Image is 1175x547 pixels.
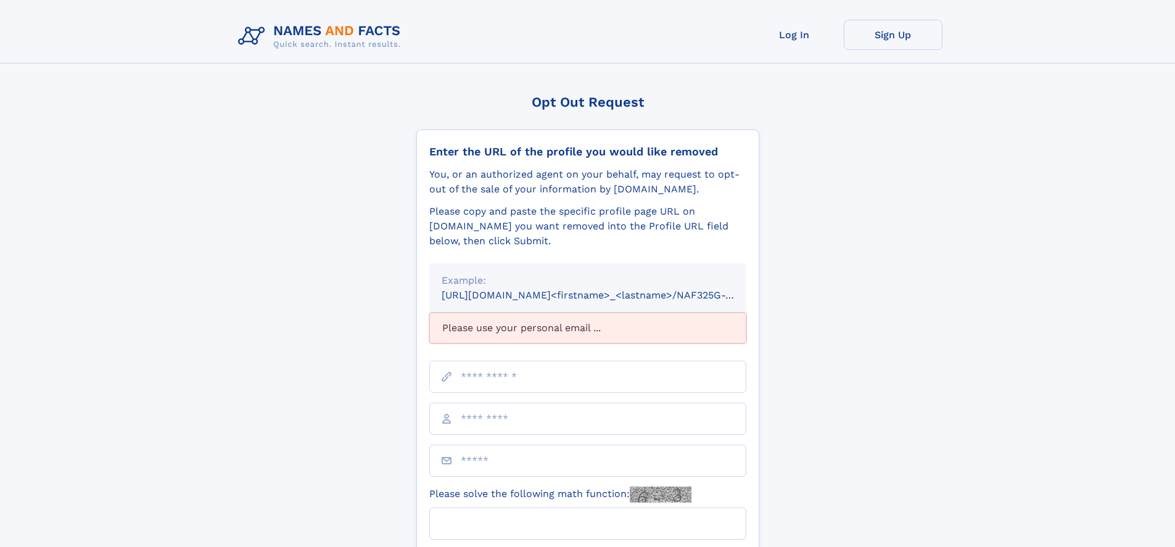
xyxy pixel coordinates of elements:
a: Sign Up [844,20,942,50]
div: You, or an authorized agent on your behalf, may request to opt-out of the sale of your informatio... [429,167,746,197]
label: Please solve the following math function: [429,487,691,503]
div: Please copy and paste the specific profile page URL on [DOMAIN_NAME] you want removed into the Pr... [429,204,746,249]
div: Example: [442,273,734,288]
small: [URL][DOMAIN_NAME]<firstname>_<lastname>/NAF325G-xxxxxxxx [442,289,770,301]
div: Enter the URL of the profile you would like removed [429,145,746,158]
img: Logo Names and Facts [233,20,411,53]
div: Opt Out Request [416,94,759,110]
div: Please use your personal email ... [429,313,746,343]
a: Log In [745,20,844,50]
